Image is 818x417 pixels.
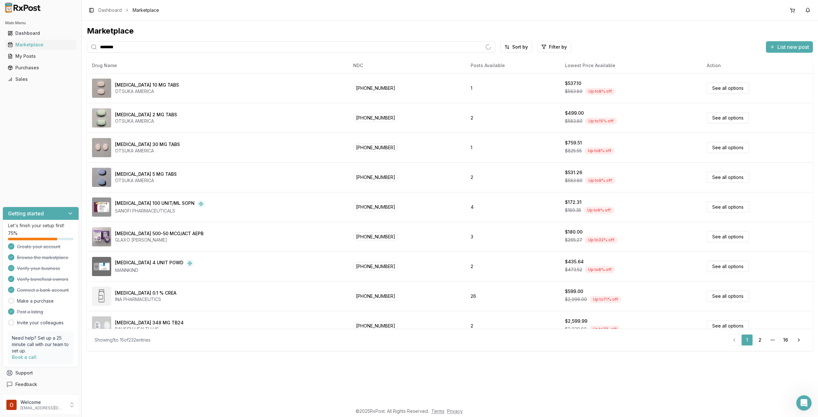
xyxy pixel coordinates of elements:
[565,177,583,184] span: $583.80
[3,74,79,84] button: Sales
[565,148,582,154] span: $825.55
[565,140,582,146] div: $759.51
[466,103,560,133] td: 2
[766,44,813,51] a: List new post
[500,41,532,53] button: Sort by
[741,334,753,346] a: 1
[565,326,587,332] span: $2,930.60
[133,7,159,13] span: Marketplace
[466,73,560,103] td: 1
[5,39,76,50] a: Marketplace
[796,395,812,411] iframe: Intercom live chat
[466,311,560,341] td: 2
[565,266,582,273] span: $473.52
[353,84,398,92] span: [PHONE_NUMBER]
[584,207,614,214] div: Up to 9 % off
[20,405,65,411] p: [EMAIL_ADDRESS][DOMAIN_NAME]
[707,261,749,272] a: See all options
[115,237,204,243] div: GLAXO [PERSON_NAME]
[565,229,583,235] div: $180.00
[5,27,76,39] a: Dashboard
[585,177,615,184] div: Up to 9 % off
[754,334,766,346] a: 2
[12,335,70,354] p: Need help? Set up a 25 minute call with our team to set up.
[584,147,615,154] div: Up to 8 % off
[87,58,348,73] th: Drug Name
[766,41,813,53] button: List new post
[115,88,179,95] div: OTSUKA AMERICA
[115,118,177,124] div: OTSUKA AMERICA
[17,309,43,315] span: Post a listing
[115,296,176,303] div: INA PHARMACEUTICS
[466,58,560,73] th: Posts Available
[92,257,111,276] img: Afrezza 4 UNIT POWD
[512,44,528,50] span: Sort by
[792,334,805,346] a: Go to next page
[8,76,74,82] div: Sales
[560,58,702,73] th: Lowest Price Available
[17,254,68,261] span: Browse the marketplace
[115,177,177,184] div: OTSUKA AMERICA
[17,287,69,293] span: Connect a bank account
[353,203,398,211] span: [PHONE_NUMBER]
[466,281,560,311] td: 26
[466,222,560,251] td: 3
[707,231,749,242] a: See all options
[565,237,582,243] span: $265.27
[707,142,749,153] a: See all options
[780,334,791,346] a: 16
[353,113,398,122] span: [PHONE_NUMBER]
[3,51,79,61] button: My Posts
[466,251,560,281] td: 2
[353,292,398,300] span: [PHONE_NUMBER]
[5,62,76,73] a: Purchases
[589,326,620,333] div: Up to 11 % off
[3,63,79,73] button: Purchases
[92,108,111,127] img: Abilify 2 MG TABS
[585,236,618,243] div: Up to 32 % off
[3,28,79,38] button: Dashboard
[565,318,587,324] div: $2,599.99
[5,50,76,62] a: My Posts
[353,232,398,241] span: [PHONE_NUMBER]
[15,381,37,388] span: Feedback
[17,265,60,272] span: Verify your business
[702,58,813,73] th: Action
[466,192,560,222] td: 4
[348,58,465,73] th: NDC
[98,7,122,13] a: Dashboard
[115,141,180,148] div: [MEDICAL_DATA] 30 MG TABS
[92,197,111,217] img: Admelog SoloStar 100 UNIT/ML SOPN
[707,82,749,94] a: See all options
[3,3,43,13] img: RxPost Logo
[115,230,204,237] div: [MEDICAL_DATA] 500-50 MCG/ACT AEPB
[115,171,177,177] div: [MEDICAL_DATA] 5 MG TABS
[115,290,176,296] div: [MEDICAL_DATA] 0.1 % CREA
[92,79,111,98] img: Abilify 10 MG TABS
[12,354,36,360] a: Book a call
[17,298,54,304] a: Make a purchase
[707,320,749,331] a: See all options
[707,201,749,212] a: See all options
[466,133,560,162] td: 1
[17,276,68,282] span: Verify beneficial owners
[466,162,560,192] td: 2
[115,326,184,332] div: BAUSCH HEALTH US
[537,41,571,53] button: Filter by
[565,110,584,116] div: $499.00
[92,138,111,157] img: Abilify 30 MG TABS
[17,243,60,250] span: Create your account
[565,288,583,295] div: $599.00
[565,199,582,205] div: $172.31
[777,43,809,51] span: List new post
[20,399,65,405] p: Welcome
[431,408,444,414] a: Terms
[707,290,749,302] a: See all options
[590,296,621,303] div: Up to 71 % off
[115,112,177,118] div: [MEDICAL_DATA] 2 MG TABS
[3,40,79,50] button: Marketplace
[92,227,111,246] img: Advair Diskus 500-50 MCG/ACT AEPB
[565,259,584,265] div: $435.64
[585,118,617,125] div: Up to 15 % off
[447,408,463,414] a: Privacy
